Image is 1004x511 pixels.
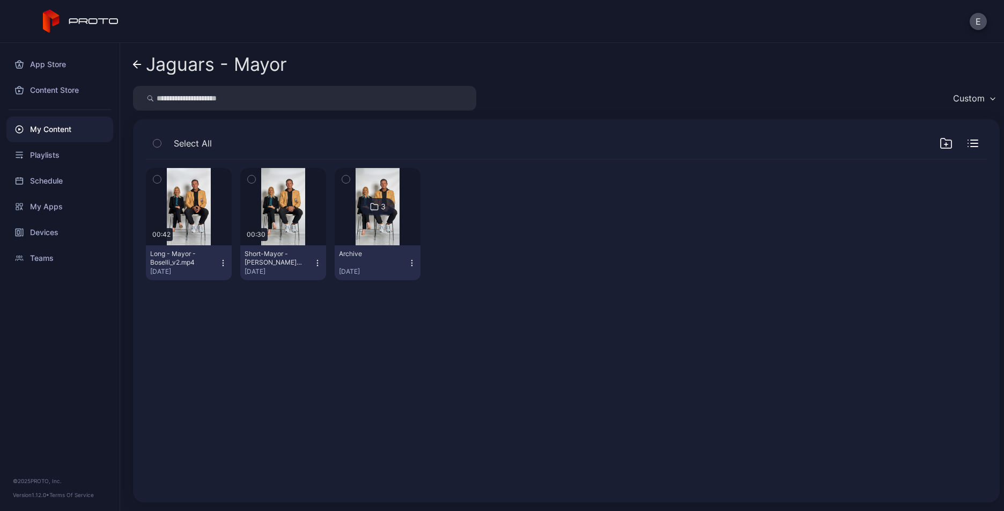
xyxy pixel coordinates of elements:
[146,245,232,280] button: Long - Mayor - Boselli_v2.mp4[DATE]
[339,267,408,276] div: [DATE]
[146,54,287,75] div: Jaguars - Mayor
[6,52,113,77] a: App Store
[335,245,420,280] button: Archive[DATE]
[13,477,107,485] div: © 2025 PROTO, Inc.
[948,86,1000,111] button: Custom
[150,267,219,276] div: [DATE]
[150,250,209,267] div: Long - Mayor - Boselli_v2.mp4
[339,250,398,258] div: Archive
[49,492,94,498] a: Terms Of Service
[240,245,326,280] button: Short-Mayor - [PERSON_NAME]-footbal_v2(1).mp4[DATE]
[6,142,113,168] a: Playlists
[6,116,113,142] a: My Content
[6,77,113,103] a: Content Store
[6,245,113,271] a: Teams
[6,220,113,245] a: Devices
[970,13,987,30] button: E
[174,137,212,150] span: Select All
[381,202,386,211] div: 3
[953,93,985,104] div: Custom
[6,194,113,220] a: My Apps
[245,250,304,267] div: Short-Mayor - Boselli-footbal_v2(1).mp4
[6,168,113,194] a: Schedule
[13,492,49,498] span: Version 1.12.0 •
[133,52,287,77] a: Jaguars - Mayor
[245,267,313,276] div: [DATE]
